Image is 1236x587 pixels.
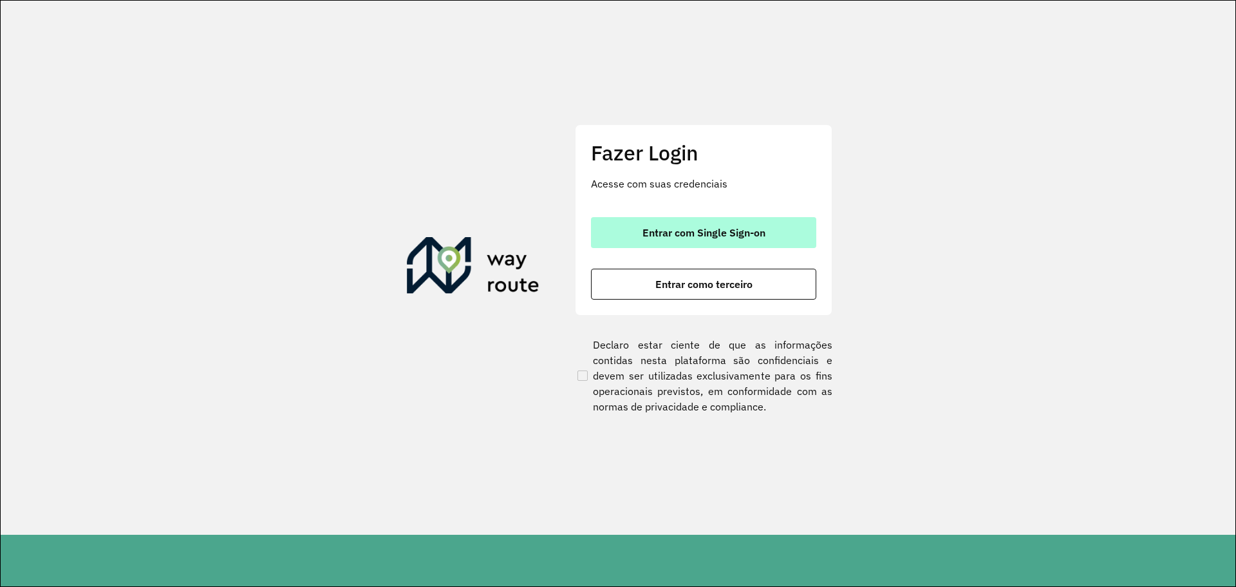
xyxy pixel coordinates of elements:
button: button [591,269,816,300]
span: Entrar com Single Sign-on [642,227,765,238]
label: Declaro estar ciente de que as informações contidas nesta plataforma são confidenciais e devem se... [575,337,832,414]
h2: Fazer Login [591,140,816,165]
img: Roteirizador AmbevTech [407,237,539,299]
button: button [591,217,816,248]
p: Acesse com suas credenciais [591,176,816,191]
span: Entrar como terceiro [655,279,753,289]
